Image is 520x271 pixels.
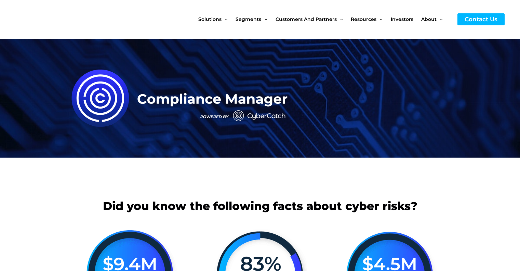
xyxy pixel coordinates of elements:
[391,5,413,34] span: Investors
[198,5,222,34] span: Solutions
[198,5,451,34] nav: Site Navigation: New Main Menu
[437,5,443,34] span: Menu Toggle
[12,5,94,34] img: CyberCatch
[391,5,421,34] a: Investors
[376,5,383,34] span: Menu Toggle
[261,5,267,34] span: Menu Toggle
[69,199,452,213] h2: Did you know the following facts about cyber risks?
[337,5,343,34] span: Menu Toggle
[421,5,437,34] span: About
[222,5,228,34] span: Menu Toggle
[457,13,505,25] a: Contact Us
[276,5,337,34] span: Customers and Partners
[236,5,261,34] span: Segments
[351,5,376,34] span: Resources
